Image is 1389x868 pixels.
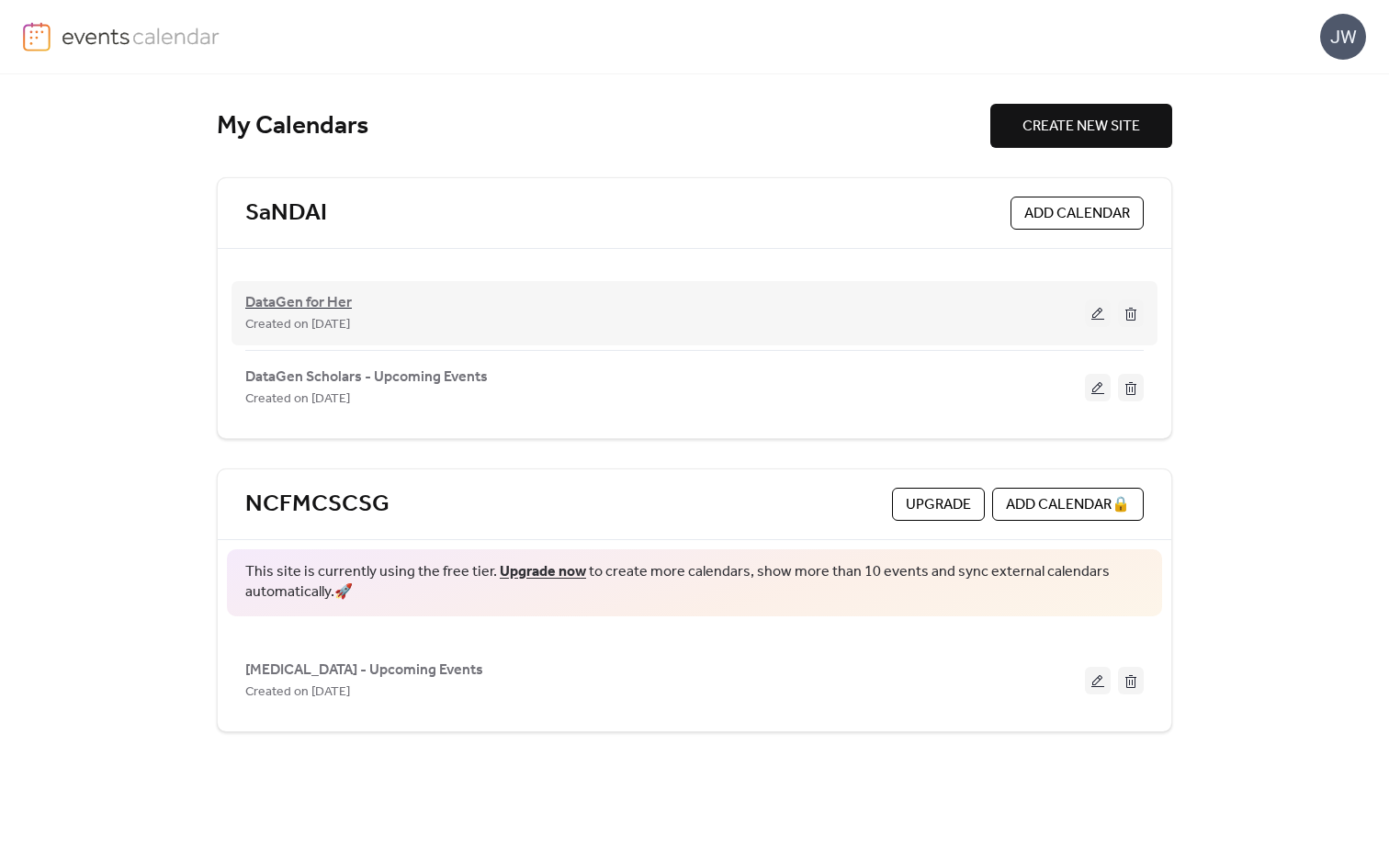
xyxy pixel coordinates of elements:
span: Upgrade [906,494,971,516]
span: Created on [DATE] [245,389,350,411]
span: Created on [DATE] [245,682,350,704]
span: DataGen for Her [245,292,352,314]
span: DataGen Scholars - Upcoming Events [245,366,488,389]
button: CREATE NEW SITE [990,104,1172,148]
span: [MEDICAL_DATA] - Upcoming Events [245,659,483,682]
span: ADD CALENDAR [1024,203,1130,225]
div: JW [1320,14,1366,60]
span: Created on [DATE] [245,314,350,336]
a: NCFMCSCSG [245,490,390,520]
button: ADD CALENDAR [1011,197,1144,230]
a: Upgrade now [500,558,586,586]
img: logo [23,22,51,51]
img: logo-type [62,22,220,50]
div: My Calendars [217,110,990,142]
a: DataGen for Her [245,298,352,309]
span: This site is currently using the free tier. to create more calendars, show more than 10 events an... [245,562,1144,603]
a: DataGen Scholars - Upcoming Events [245,372,488,382]
button: Upgrade [892,488,985,521]
a: [MEDICAL_DATA] - Upcoming Events [245,665,483,675]
span: CREATE NEW SITE [1022,116,1140,138]
a: SaNDAI [245,198,327,229]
